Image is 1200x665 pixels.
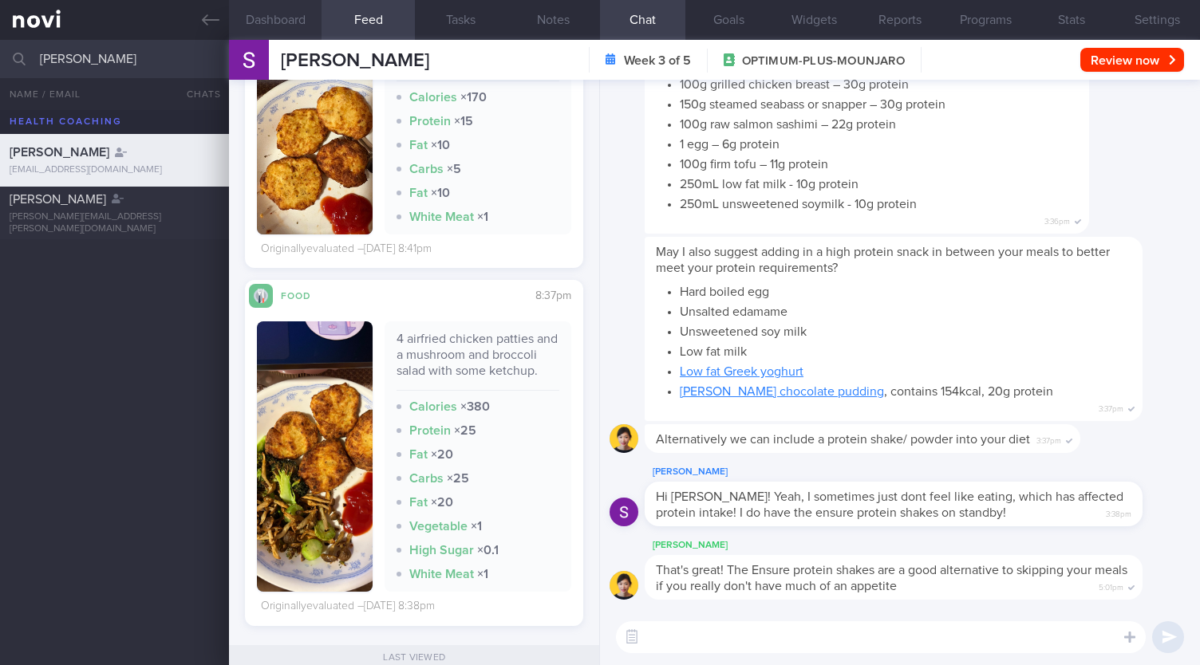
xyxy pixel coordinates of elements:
strong: × 20 [431,496,453,509]
strong: × 20 [431,448,453,461]
div: [PERSON_NAME] [645,536,1190,555]
div: 4 airfried chicken patties and a mushroom and broccoli salad with some ketchup. [397,331,559,391]
span: 3:38pm [1106,505,1131,520]
strong: × 10 [431,187,450,199]
div: [EMAIL_ADDRESS][DOMAIN_NAME] [10,164,219,176]
strong: Fat [409,187,428,199]
div: Originally evaluated – [DATE] 8:41pm [261,242,432,257]
li: Low fat milk [680,340,1131,360]
strong: Vegetable [409,520,468,533]
span: [PERSON_NAME] [10,193,106,206]
strong: White Meat [409,568,474,580]
li: Unsalted edamame [680,300,1131,320]
strong: Carbs [409,472,444,485]
strong: Fat [409,139,428,151]
span: May I also suggest adding in a high protein snack in between your meals to better meet your prote... [656,246,1110,274]
span: [PERSON_NAME] [10,146,109,159]
strong: × 10 [431,139,450,151]
div: [PERSON_NAME][EMAIL_ADDRESS][PERSON_NAME][DOMAIN_NAME] [10,211,219,235]
strong: × 1 [477,568,488,580]
span: Hi [PERSON_NAME]! Yeah, I sometimes just dont feel like eating, which has affected protein intake... [656,490,1123,519]
span: OPTIMUM-PLUS-MOUNJARO [742,53,905,69]
strong: × 15 [454,115,473,128]
img: 4 airfried chicken patties. [257,44,373,249]
span: 3:37pm [1036,431,1061,447]
strong: × 5 [447,163,461,175]
strong: Carbs [409,163,444,175]
strong: × 380 [460,400,490,413]
img: 4 airfried chicken patties and a mushroom and broccoli salad with some ketchup. [257,321,373,592]
strong: × 1 [477,211,488,223]
span: 8:37pm [535,290,571,301]
span: 3:37pm [1099,399,1123,415]
div: Food [273,288,337,301]
button: Review now [1080,48,1184,72]
li: 100g firm tofu – 11g protein [680,152,1078,172]
li: 250mL low fat milk - 10g protein [680,172,1078,192]
div: Originally evaluated – [DATE] 8:38pm [261,600,435,614]
span: That's great! The Ensure protein shakes are a good alternative to skipping your meals if you real... [656,564,1127,592]
li: 100g raw salmon sashimi – 22g protein [680,112,1078,132]
li: Hard boiled egg [680,280,1131,300]
li: 1 egg – 6g protein [680,132,1078,152]
span: 5:01pm [1099,578,1123,593]
strong: Calories [409,400,457,413]
strong: Protein [409,424,451,437]
strong: High Sugar [409,544,474,557]
strong: Week 3 of 5 [624,53,691,69]
span: [PERSON_NAME] [281,51,429,70]
strong: Fat [409,496,428,509]
strong: Calories [409,91,457,104]
strong: × 25 [447,472,469,485]
div: [PERSON_NAME] [645,462,1190,482]
strong: × 0.1 [477,544,499,557]
li: 150g steamed seabass or snapper – 30g protein [680,92,1078,112]
strong: Protein [409,115,451,128]
a: Low fat Greek yoghurt [680,365,803,378]
strong: × 25 [454,424,476,437]
strong: Fat [409,448,428,461]
strong: × 1 [471,520,482,533]
li: , contains 154kcal, 20g protein [680,380,1131,399]
button: Chats [165,78,229,110]
li: 250mL unsweetened soymilk - 10g protein [680,192,1078,212]
span: Alternatively we can include a protein shake/ powder into your diet [656,433,1030,446]
a: [PERSON_NAME] chocolate pudding [680,385,884,398]
span: 3:36pm [1044,212,1070,227]
li: Unsweetened soy milk [680,320,1131,340]
li: 100g grilled chicken breast – 30g protein [680,73,1078,92]
strong: × 170 [460,91,487,104]
strong: White Meat [409,211,474,223]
